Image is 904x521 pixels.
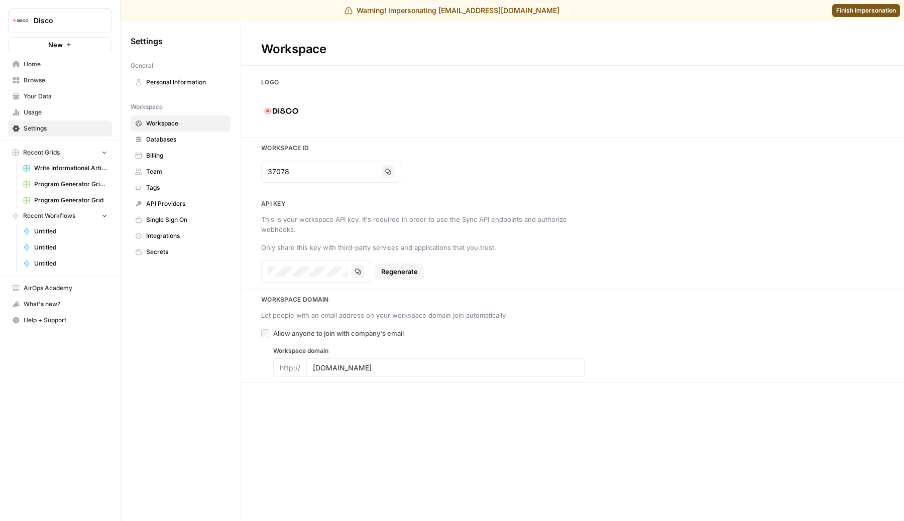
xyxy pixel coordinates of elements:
[34,180,107,189] span: Program Generator Grid (1)
[34,259,107,268] span: Untitled
[8,8,112,33] button: Workspace: Disco
[146,135,226,144] span: Databases
[34,243,107,252] span: Untitled
[146,183,226,192] span: Tags
[241,41,347,57] div: Workspace
[261,214,573,234] div: This is your workspace API key. It's required in order to use the Sync API endpoints and authoriz...
[34,164,107,173] span: Write Informational Articles
[8,296,112,312] button: What's new?
[381,267,418,277] span: Regenerate
[131,115,231,132] a: Workspace
[24,316,107,325] span: Help + Support
[131,164,231,180] a: Team
[832,4,900,17] a: Finish impersonation
[261,91,301,131] img: Company Logo
[146,215,226,224] span: Single Sign On
[261,310,573,320] div: Let people with an email address on your workspace domain join automatically
[19,255,112,272] a: Untitled
[23,148,60,157] span: Recent Grids
[131,102,163,111] span: Workspace
[19,239,112,255] a: Untitled
[24,92,107,101] span: Your Data
[146,167,226,176] span: Team
[241,295,904,304] h3: Workspace Domain
[261,329,269,337] input: Allow anyone to join with company's email
[24,76,107,85] span: Browse
[146,199,226,208] span: API Providers
[131,212,231,228] a: Single Sign On
[8,120,112,137] a: Settings
[34,16,94,26] span: Disco
[261,242,573,252] div: Only share this key with third-party services and applications that you trust.
[34,227,107,236] span: Untitled
[131,228,231,244] a: Integrations
[241,199,904,208] h3: Api key
[19,223,112,239] a: Untitled
[8,104,112,120] a: Usage
[8,88,112,104] a: Your Data
[9,297,111,312] div: What's new?
[146,119,226,128] span: Workspace
[19,176,112,192] a: Program Generator Grid (1)
[8,72,112,88] a: Browse
[273,358,306,376] div: http://
[48,40,63,50] span: New
[131,132,231,148] a: Databases
[146,247,226,256] span: Secrets
[12,12,30,30] img: Disco Logo
[241,144,904,153] h3: Workspace Id
[131,244,231,260] a: Secrets
[23,211,75,220] span: Recent Workflows
[836,6,896,15] span: Finish impersonation
[8,312,112,328] button: Help + Support
[8,208,112,223] button: Recent Workflows
[273,346,585,355] label: Workspace domain
[131,180,231,196] a: Tags
[131,35,163,47] span: Settings
[131,74,231,90] a: Personal Information
[146,151,226,160] span: Billing
[8,37,112,52] button: New
[375,264,424,280] button: Regenerate
[131,196,231,212] a: API Providers
[34,196,107,205] span: Program Generator Grid
[24,60,107,69] span: Home
[131,61,153,70] span: General
[8,280,112,296] a: AirOps Academy
[273,328,404,338] span: Allow anyone to join with company's email
[19,160,112,176] a: Write Informational Articles
[24,124,107,133] span: Settings
[8,145,112,160] button: Recent Grids
[8,56,112,72] a: Home
[24,284,107,293] span: AirOps Academy
[241,78,904,87] h3: Logo
[146,78,226,87] span: Personal Information
[131,148,231,164] a: Billing
[146,231,226,240] span: Integrations
[24,108,107,117] span: Usage
[345,6,559,16] div: Warning! Impersonating [EMAIL_ADDRESS][DOMAIN_NAME]
[19,192,112,208] a: Program Generator Grid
